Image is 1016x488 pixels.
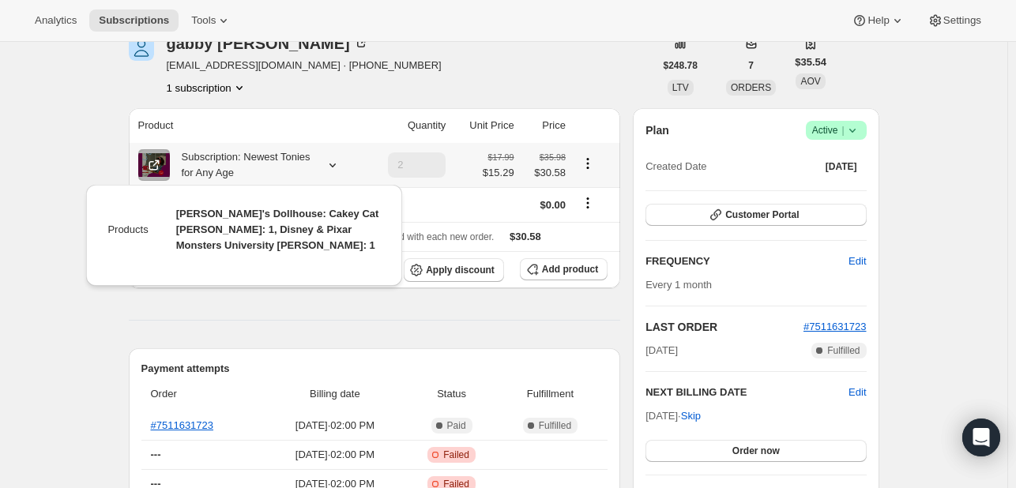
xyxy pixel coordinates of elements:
span: Apply discount [426,264,495,276]
button: Shipping actions [575,194,600,212]
span: Help [867,14,889,27]
th: Unit Price [450,108,518,143]
span: [DATE] [645,343,678,358]
button: Subscriptions [89,9,179,32]
span: Add product [542,263,598,276]
th: Price [519,108,570,143]
span: Settings [943,14,981,27]
span: LTV [672,82,689,93]
span: [PERSON_NAME]'s Dollhouse: Cakey Cat [PERSON_NAME]: 1, Disney & Pixar Monsters University [PERSON... [176,208,379,251]
span: Every 1 month [645,279,712,291]
span: Active [812,122,860,138]
div: Open Intercom Messenger [962,419,1000,456]
small: $17.99 [488,152,514,162]
span: Status [411,386,493,402]
div: gabby [PERSON_NAME] [167,36,369,51]
span: gabby parris [129,36,154,61]
span: Fulfillment [502,386,599,402]
span: $30.58 [510,231,541,242]
span: $35.54 [795,54,826,70]
span: Analytics [35,14,77,27]
button: Product actions [575,155,600,172]
button: 7 [739,54,763,77]
td: Products [107,205,149,266]
span: 7 [748,59,754,72]
small: $35.98 [540,152,566,162]
button: #7511631723 [803,319,867,335]
button: Edit [839,249,875,274]
span: [DATE] [826,160,857,173]
th: Quantity [366,108,450,143]
button: Settings [918,9,991,32]
button: Analytics [25,9,86,32]
span: --- [151,449,161,460]
span: [DATE] · 02:00 PM [269,447,401,463]
h2: Payment attempts [141,361,608,377]
th: Product [129,108,367,143]
button: [DATE] [816,156,867,178]
button: Customer Portal [645,204,866,226]
span: [DATE] · 02:00 PM [269,418,401,434]
div: Subscription: Newest Tonies for Any Age [170,149,312,181]
span: $15.29 [483,165,514,181]
span: Paid [447,419,466,432]
button: Edit [849,385,866,400]
span: [EMAIL_ADDRESS][DOMAIN_NAME] · [PHONE_NUMBER] [167,58,442,73]
span: Skip [681,408,701,424]
span: Created Date [645,159,706,175]
span: Customer Portal [725,208,799,221]
h2: FREQUENCY [645,253,849,269]
button: Apply discount [404,258,504,282]
button: Add product [520,258,608,280]
span: $0.00 [540,199,566,211]
button: Help [842,9,914,32]
span: | [841,124,844,137]
span: AOV [800,76,820,87]
span: [DATE] · [645,410,701,422]
button: Order now [645,440,866,462]
span: Order now [732,445,780,457]
span: Billing date [269,386,401,402]
span: $248.78 [664,59,698,72]
button: Product actions [167,80,247,96]
span: Tools [191,14,216,27]
span: ORDERS [731,82,771,93]
span: Edit [849,253,866,269]
span: Subscriptions [99,14,169,27]
span: $30.58 [524,165,566,181]
span: Fulfilled [827,344,860,357]
button: $248.78 [654,54,707,77]
h2: NEXT BILLING DATE [645,385,849,400]
span: Failed [443,449,469,461]
a: #7511631723 [151,419,214,431]
span: Fulfilled [539,419,571,432]
button: Tools [182,9,241,32]
h2: Plan [645,122,669,138]
th: Order [141,377,265,411]
h2: LAST ORDER [645,319,803,335]
button: Skip [672,404,710,429]
a: #7511631723 [803,321,867,332]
